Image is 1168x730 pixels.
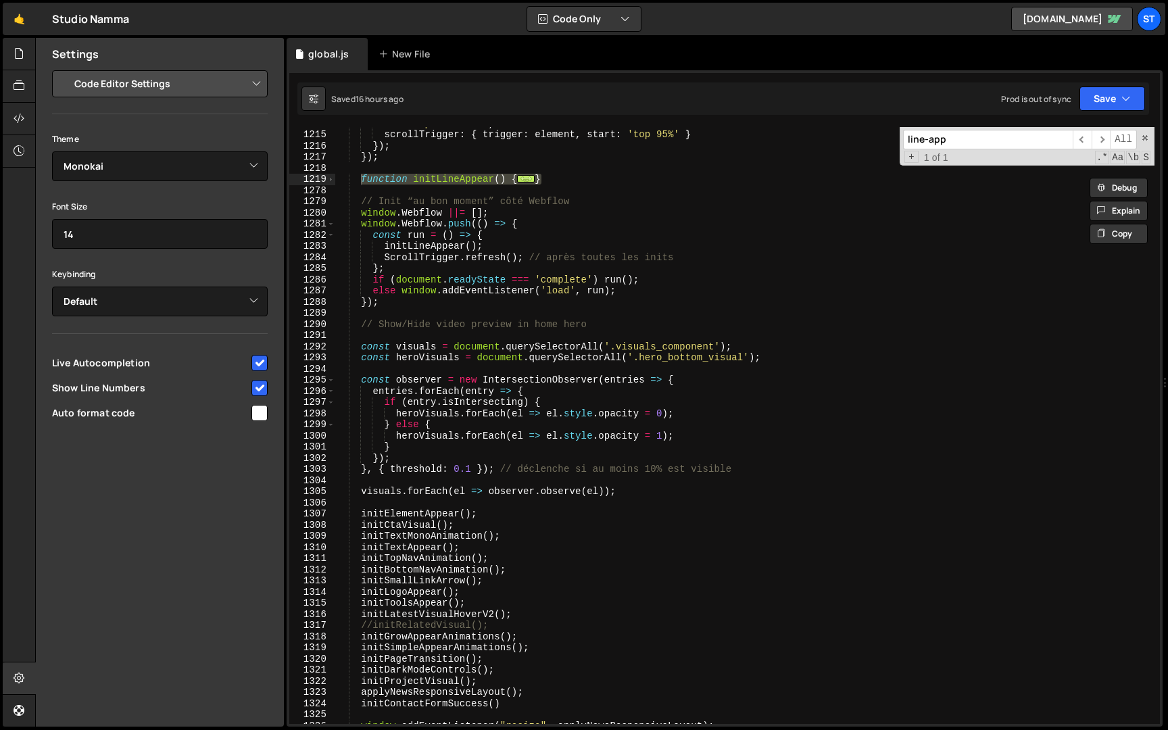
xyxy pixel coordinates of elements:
div: 1310 [289,542,335,554]
label: Theme [52,132,79,146]
div: 1300 [289,431,335,442]
div: 1278 [289,185,335,197]
div: 1217 [289,151,335,163]
div: 1305 [289,486,335,497]
a: St [1137,7,1161,31]
div: New File [379,47,435,61]
div: 1297 [289,397,335,408]
div: 1299 [289,419,335,431]
div: 1309 [289,531,335,542]
div: 1291 [289,330,335,341]
button: Explain [1090,201,1148,221]
div: 1280 [289,208,335,219]
span: Live Autocompletion [52,356,249,370]
span: 1 of 1 [919,152,954,164]
h2: Settings [52,47,99,62]
div: 1308 [289,520,335,531]
div: 16 hours ago [356,93,404,105]
div: 1283 [289,241,335,252]
div: 1284 [289,252,335,264]
div: 1292 [289,341,335,353]
div: Saved [331,93,404,105]
div: 1304 [289,475,335,487]
button: Save [1079,87,1145,111]
div: 1215 [289,129,335,141]
div: 1302 [289,453,335,464]
div: 1288 [289,297,335,308]
div: 1313 [289,575,335,587]
span: ​ [1073,130,1092,149]
div: 1307 [289,508,335,520]
span: CaseSensitive Search [1111,151,1125,164]
div: 1289 [289,308,335,319]
a: 🤙 [3,3,36,35]
span: Show Line Numbers [52,381,249,395]
span: Whole Word Search [1126,151,1140,164]
button: Code Only [527,7,641,31]
span: RegExp Search [1095,151,1109,164]
div: 1298 [289,408,335,420]
div: 1315 [289,598,335,609]
div: 1311 [289,553,335,564]
div: 1296 [289,386,335,397]
span: Search In Selection [1142,151,1150,164]
div: 1285 [289,263,335,274]
div: 1314 [289,587,335,598]
div: 1287 [289,285,335,297]
div: 1318 [289,631,335,643]
div: 1290 [289,319,335,331]
button: Debug [1090,178,1148,198]
div: 1324 [289,698,335,710]
div: 1323 [289,687,335,698]
div: 1319 [289,642,335,654]
div: 1322 [289,676,335,687]
div: 1282 [289,230,335,241]
div: 1286 [289,274,335,286]
div: 1306 [289,497,335,509]
div: 1316 [289,609,335,620]
div: 1293 [289,352,335,364]
div: 1218 [289,163,335,174]
div: 1312 [289,564,335,576]
div: 1279 [289,196,335,208]
div: Studio Namma [52,11,129,27]
div: 1216 [289,141,335,152]
input: Search for [903,130,1073,149]
div: 1219 [289,174,335,185]
div: Prod is out of sync [1001,93,1071,105]
div: 1303 [289,464,335,475]
label: Font Size [52,200,87,214]
span: Auto format code [52,406,249,420]
div: 1321 [289,664,335,676]
div: 1294 [289,364,335,375]
span: ... [517,175,535,182]
span: Alt-Enter [1110,130,1137,149]
a: [DOMAIN_NAME] [1011,7,1133,31]
div: 1320 [289,654,335,665]
label: Keybinding [52,268,96,281]
span: ​ [1092,130,1111,149]
div: 1301 [289,441,335,453]
span: Toggle Replace mode [904,151,919,164]
div: global.js [308,47,349,61]
div: 1317 [289,620,335,631]
button: Copy [1090,224,1148,244]
div: 1281 [289,218,335,230]
div: 1295 [289,374,335,386]
div: 1325 [289,709,335,721]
